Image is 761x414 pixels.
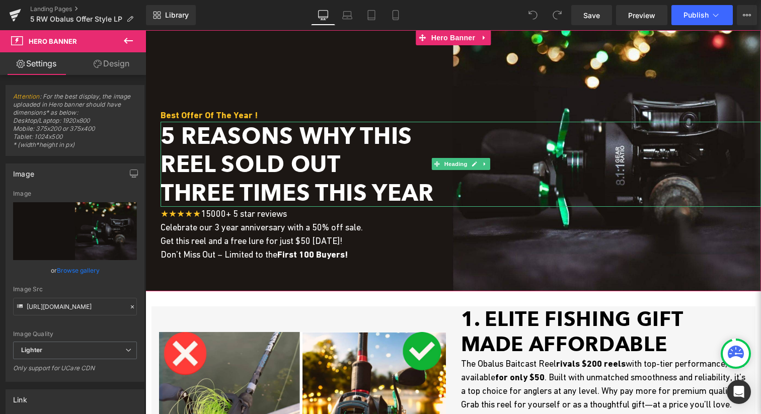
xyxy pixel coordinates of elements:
[57,262,100,279] a: Browse gallery
[616,5,667,25] a: Preview
[30,15,122,23] span: 5 RW Obalus Offer Style LP
[311,5,335,25] a: Desktop
[13,190,137,197] div: Image
[737,5,757,25] button: More
[13,364,137,379] div: Only support for UCare CDN
[296,128,324,140] span: Heading
[13,164,34,178] div: Image
[29,37,77,45] span: Hero Banner
[15,192,217,229] span: Celebrate our 3 year anniversary with a 50% off sale. Get this reel and a free lure for just $50 ...
[132,219,202,229] strong: First 100 Buyers!
[55,178,141,189] span: 15000+ 5 star reviews
[411,328,480,339] strong: rivals $200 reels
[316,276,602,326] h1: 1. Elite FISHING GIFT made affordable
[334,128,345,140] a: Expand / Collapse
[13,93,40,100] a: Attention
[316,326,602,381] p: The Obalus Baitcast Reel with top-tier performance, now available . Built with unmatched smoothne...
[583,10,600,21] span: Save
[13,286,137,293] div: Image Src
[727,380,751,404] div: Open Intercom Messenger
[146,5,196,25] a: New Library
[683,11,709,19] span: Publish
[165,11,189,20] span: Library
[15,149,288,176] span: Three Times This Year
[335,5,359,25] a: Laptop
[13,330,137,338] div: Image Quality
[628,10,655,21] span: Preview
[13,390,27,404] div: Link
[350,342,399,352] strong: for only $50
[75,52,148,75] a: Design
[359,5,384,25] a: Tablet
[21,346,42,354] b: Lighter
[671,5,733,25] button: Publish
[523,5,543,25] button: Undo
[30,5,146,13] a: Landing Pages
[384,5,408,25] a: Mobile
[13,298,137,315] input: Link
[13,93,137,155] span: : For the best display, the image uploaded in Hero banner should have dimensions* as below: Deskt...
[15,120,195,147] span: Reel Sold Out
[15,178,55,189] span: ★★★★★
[13,265,137,276] div: or
[15,79,112,90] span: Best Offer Of The Year !
[547,5,567,25] button: Redo
[15,92,267,119] span: 5 Reasons Why this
